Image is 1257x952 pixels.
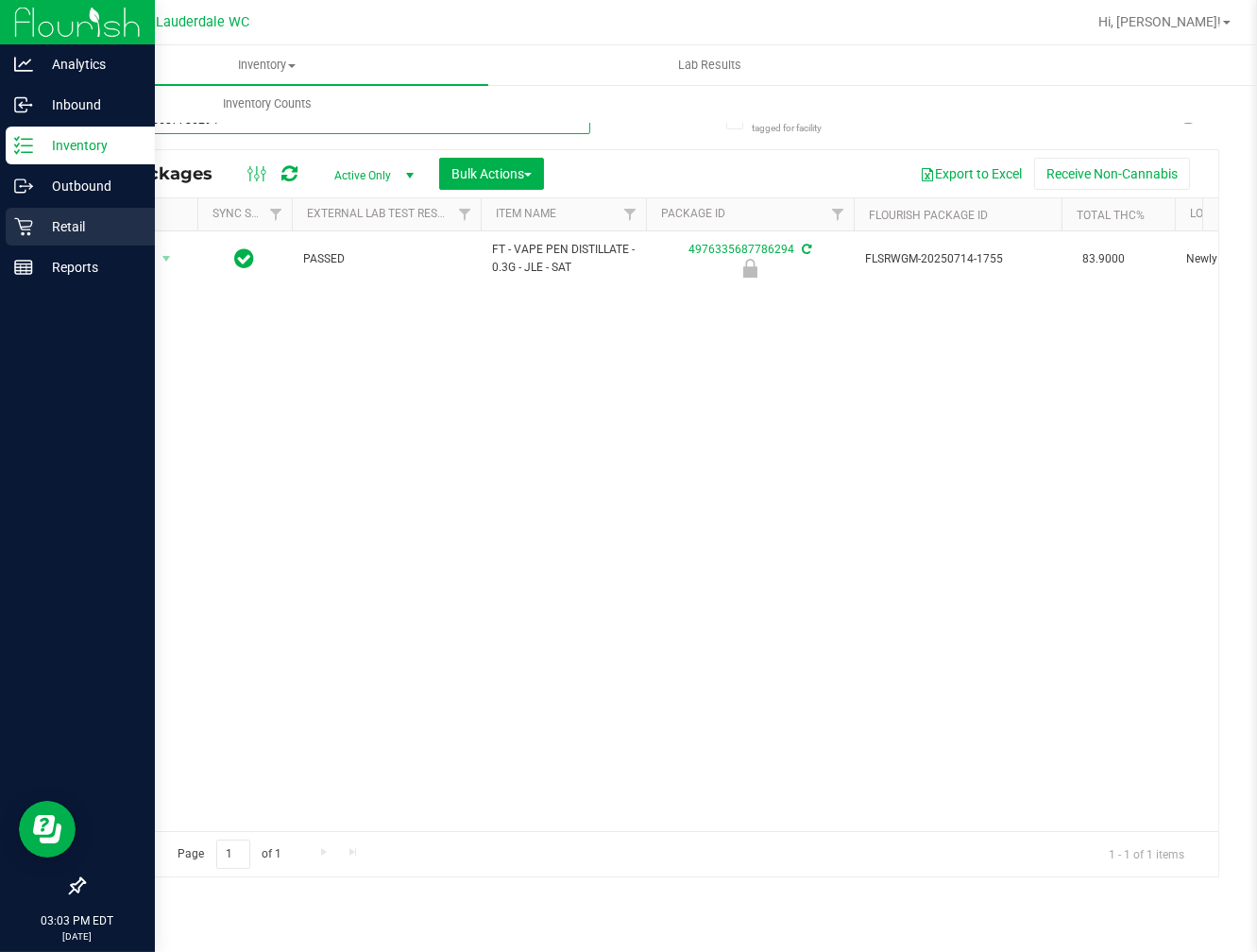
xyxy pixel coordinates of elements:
span: Sync from Compliance System [799,243,811,256]
a: Filter [261,198,292,230]
span: FT - VAPE PEN DISTILLATE - 0.3G - JLE - SAT [492,241,635,277]
a: 4976335687786294 [688,243,794,256]
span: PASSED [303,250,469,268]
span: Inventory Counts [197,95,337,112]
a: Package ID [661,207,725,220]
span: select [155,246,178,272]
a: External Lab Test Result [307,207,455,220]
span: Inventory [45,57,488,74]
span: All Packages [98,163,231,184]
span: Ft. Lauderdale WC [136,14,249,30]
a: Filter [615,198,646,230]
button: Bulk Actions [439,158,544,190]
span: Bulk Actions [451,166,532,181]
p: Inbound [33,93,146,116]
button: Receive Non-Cannabis [1034,158,1190,190]
inline-svg: Inbound [14,95,33,114]
a: Total THC% [1077,209,1145,222]
p: Reports [33,256,146,279]
p: Inventory [33,134,146,157]
button: Export to Excel [908,158,1034,190]
p: Retail [33,215,146,238]
a: Lock Code [1190,207,1250,220]
p: Outbound [33,175,146,197]
span: FLSRWGM-20250714-1755 [865,250,1050,268]
a: Inventory [45,45,488,85]
a: Item Name [496,207,556,220]
div: Newly Received [643,259,857,278]
a: Flourish Package ID [869,209,988,222]
a: Filter [823,198,854,230]
p: [DATE] [8,929,146,943]
p: 03:03 PM EDT [8,912,146,929]
inline-svg: Analytics [14,55,33,74]
span: Hi, [PERSON_NAME]! [1098,14,1221,29]
span: 83.9000 [1073,246,1134,273]
iframe: Resource center [19,801,76,858]
a: Inventory Counts [45,84,488,124]
a: Sync Status [212,207,285,220]
inline-svg: Retail [14,217,33,236]
inline-svg: Outbound [14,177,33,195]
a: Lab Results [488,45,931,85]
span: 1 - 1 of 1 items [1094,840,1199,868]
span: In Sync [235,246,255,272]
inline-svg: Reports [14,258,33,277]
a: Filter [450,198,481,230]
p: Analytics [33,53,146,76]
span: Lab Results [653,57,767,74]
span: Page of 1 [161,840,297,869]
input: 1 [216,840,250,869]
inline-svg: Inventory [14,136,33,155]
